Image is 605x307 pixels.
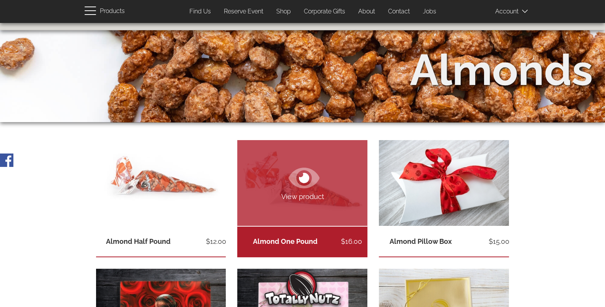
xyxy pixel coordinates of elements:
a: View product [237,140,367,226]
span: Products [100,6,125,17]
a: Almond One Pound [253,237,318,245]
span: View product [237,192,367,202]
a: Shop [271,4,297,19]
a: Contact [382,4,416,19]
a: Reserve Event [218,4,269,19]
a: Find Us [184,4,217,19]
a: Corporate Gifts [298,4,351,19]
img: Almonds, cinnamon glazed almonds, gift, nuts, gift box, pillow box, client gift, holiday gift, to... [379,140,509,227]
a: About [352,4,381,19]
img: Totally Nutz Logo [264,270,341,305]
img: half pound of cinnamon-sugar glazed almonds inside a red and clear Totally Nutz poly bag [96,140,226,226]
a: Almond Half Pound [106,237,170,245]
a: Almond Pillow Box [390,237,452,245]
a: Jobs [417,4,442,19]
div: Almonds [410,39,593,101]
